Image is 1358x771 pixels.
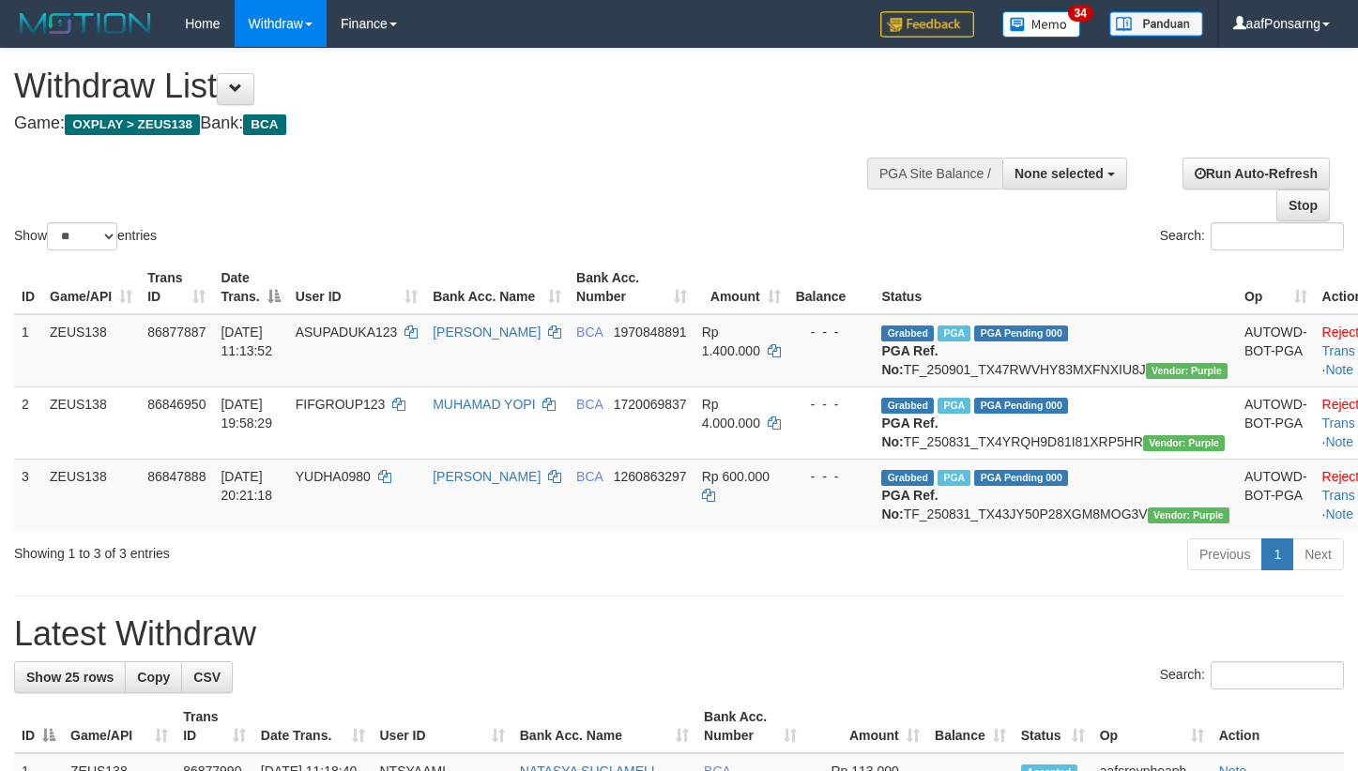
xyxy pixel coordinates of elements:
th: Trans ID: activate to sort column ascending [175,700,253,753]
span: Copy [137,670,170,685]
span: 86847888 [147,469,206,484]
b: PGA Ref. No: [881,416,938,449]
td: AUTOWD-BOT-PGA [1237,314,1315,387]
span: BCA [576,325,603,340]
span: PGA Pending [974,325,1068,341]
a: Stop [1276,189,1330,221]
label: Search: [1160,222,1344,250]
th: Bank Acc. Number: activate to sort column ascending [569,261,694,314]
span: YUDHA0980 [296,469,371,484]
th: Bank Acc. Name: activate to sort column ascending [425,261,569,314]
span: Rp 600.000 [702,469,770,484]
span: Copy 1720069837 to clipboard [614,397,687,412]
td: ZEUS138 [42,459,140,531]
th: Trans ID: activate to sort column ascending [140,261,213,314]
th: Op: activate to sort column ascending [1092,700,1212,753]
a: Previous [1187,538,1262,570]
th: Action [1212,700,1344,753]
img: Feedback.jpg [880,11,974,38]
th: Balance [788,261,875,314]
a: Copy [125,661,182,693]
div: Showing 1 to 3 of 3 entries [14,537,552,563]
span: Marked by aafnoeunsreypich [938,325,970,341]
span: Marked by aafnoeunsreypich [938,398,970,414]
span: BCA [243,114,285,135]
th: Status: activate to sort column ascending [1014,700,1092,753]
span: BCA [576,397,603,412]
span: Copy 1970848891 to clipboard [614,325,687,340]
label: Show entries [14,222,157,250]
td: TF_250831_TX4YRQH9D81I81XRP5HR [874,386,1237,459]
span: FIFGROUP123 [296,397,386,412]
img: panduan.png [1109,11,1203,37]
td: AUTOWD-BOT-PGA [1237,459,1315,531]
td: AUTOWD-BOT-PGA [1237,386,1315,459]
th: Game/API: activate to sort column ascending [63,700,175,753]
span: Show 25 rows [26,670,114,685]
span: Grabbed [881,398,934,414]
th: Date Trans.: activate to sort column ascending [253,700,373,753]
th: Status [874,261,1237,314]
span: 34 [1068,5,1093,22]
b: PGA Ref. No: [881,488,938,522]
th: Bank Acc. Number: activate to sort column ascending [696,700,804,753]
a: Note [1325,506,1353,522]
select: Showentries [47,222,117,250]
span: Vendor URL: https://trx4.1velocity.biz [1146,363,1228,379]
th: User ID: activate to sort column ascending [288,261,425,314]
span: Marked by aafnoeunsreypich [938,470,970,486]
label: Search: [1160,661,1344,689]
span: [DATE] 11:13:52 [221,325,272,358]
a: Note [1325,362,1353,377]
a: MUHAMAD YOPI [433,397,535,412]
h1: Latest Withdraw [14,615,1344,653]
th: Game/API: activate to sort column ascending [42,261,140,314]
td: ZEUS138 [42,386,140,459]
span: [DATE] 19:58:29 [221,397,272,431]
a: Run Auto-Refresh [1183,158,1330,189]
span: Copy 1260863297 to clipboard [614,469,687,484]
span: [DATE] 20:21:18 [221,469,272,503]
span: 86877887 [147,325,206,340]
img: Button%20Memo.svg [1002,11,1081,38]
div: PGA Site Balance / [867,158,1002,189]
div: - - - [796,467,867,486]
th: Amount: activate to sort column ascending [804,700,927,753]
span: None selected [1015,166,1104,181]
td: TF_250831_TX43JY50P28XGM8MOG3V [874,459,1237,531]
td: 1 [14,314,42,387]
div: - - - [796,323,867,341]
span: CSV [193,670,221,685]
th: Date Trans.: activate to sort column descending [213,261,287,314]
a: 1 [1261,538,1293,570]
span: PGA Pending [974,398,1068,414]
span: Grabbed [881,470,934,486]
a: Show 25 rows [14,661,126,693]
span: PGA Pending [974,470,1068,486]
th: Op: activate to sort column ascending [1237,261,1315,314]
h4: Game: Bank: [14,114,887,133]
th: Amount: activate to sort column ascending [694,261,788,314]
th: Bank Acc. Name: activate to sort column ascending [512,700,696,753]
b: PGA Ref. No: [881,343,938,377]
span: Vendor URL: https://trx4.1velocity.biz [1148,507,1229,523]
th: ID [14,261,42,314]
td: ZEUS138 [42,314,140,387]
span: Grabbed [881,325,934,341]
th: User ID: activate to sort column ascending [373,700,512,753]
input: Search: [1211,222,1344,250]
span: OXPLAY > ZEUS138 [65,114,200,135]
img: MOTION_logo.png [14,9,157,38]
a: Next [1292,538,1344,570]
input: Search: [1211,661,1344,689]
span: ASUPADUKA123 [296,325,398,340]
span: 86846950 [147,397,206,412]
a: [PERSON_NAME] [433,469,541,484]
td: 3 [14,459,42,531]
a: CSV [181,661,233,693]
button: None selected [1002,158,1127,189]
th: Balance: activate to sort column ascending [927,700,1014,753]
div: - - - [796,395,867,414]
span: Vendor URL: https://trx4.1velocity.biz [1143,435,1225,451]
td: 2 [14,386,42,459]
